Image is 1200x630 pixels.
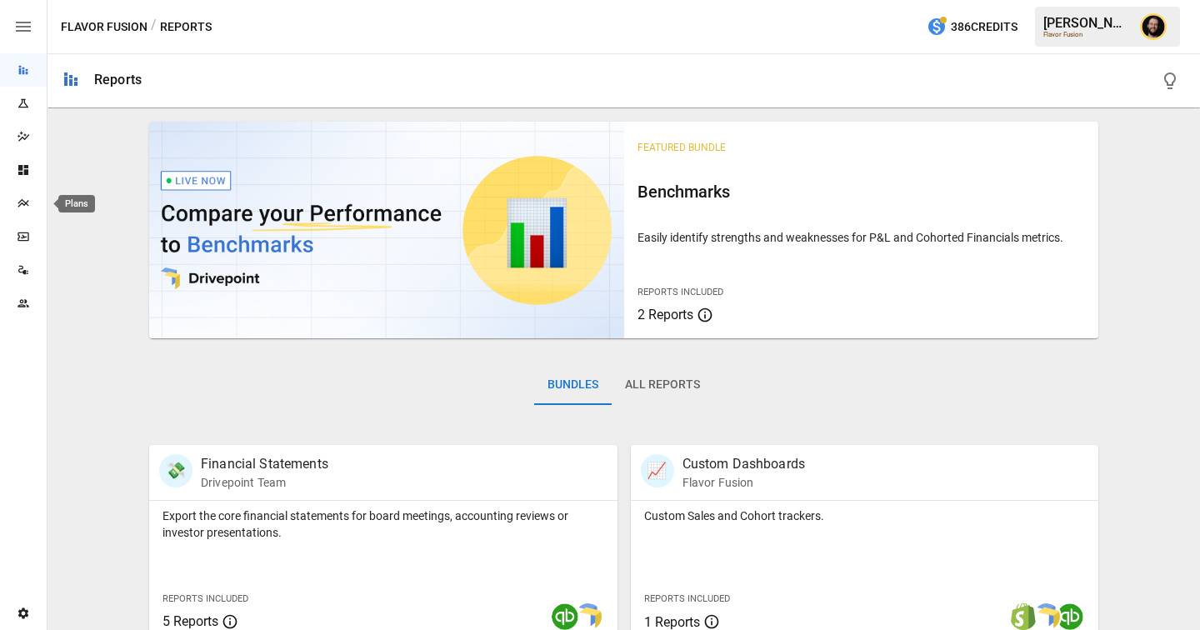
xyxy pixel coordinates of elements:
span: Reports Included [637,287,723,297]
img: smart model [1033,603,1060,630]
button: Flavor Fusion [61,17,147,37]
div: [PERSON_NAME] [1043,15,1130,31]
p: Export the core financial statements for board meetings, accounting reviews or investor presentat... [162,507,604,541]
div: Plans [58,195,95,212]
p: Custom Sales and Cohort trackers. [644,507,1086,524]
button: Ciaran Nugent [1130,3,1177,50]
img: Ciaran Nugent [1140,13,1167,40]
p: Easily identify strengths and weaknesses for P&L and Cohorted Financials metrics. [637,229,1086,246]
span: 386 Credits [951,17,1017,37]
div: / [151,17,157,37]
img: quickbooks [1057,603,1083,630]
p: Custom Dashboards [682,454,806,474]
span: Featured Bundle [637,142,726,153]
img: smart model [575,603,602,630]
button: Bundles [534,365,612,405]
span: Reports Included [644,593,730,604]
div: Flavor Fusion [1043,31,1130,38]
button: All Reports [612,365,713,405]
img: quickbooks [552,603,578,630]
span: 2 Reports [637,307,693,322]
div: 📈 [641,454,674,487]
span: 5 Reports [162,613,218,629]
p: Drivepoint Team [201,474,328,491]
span: Reports Included [162,593,248,604]
h6: Benchmarks [637,178,1086,205]
button: 386Credits [920,12,1024,42]
div: Reports [94,72,142,87]
img: shopify [1010,603,1037,630]
span: 1 Reports [644,614,700,630]
img: video thumbnail [149,122,624,338]
p: Flavor Fusion [682,474,806,491]
div: 💸 [159,454,192,487]
p: Financial Statements [201,454,328,474]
